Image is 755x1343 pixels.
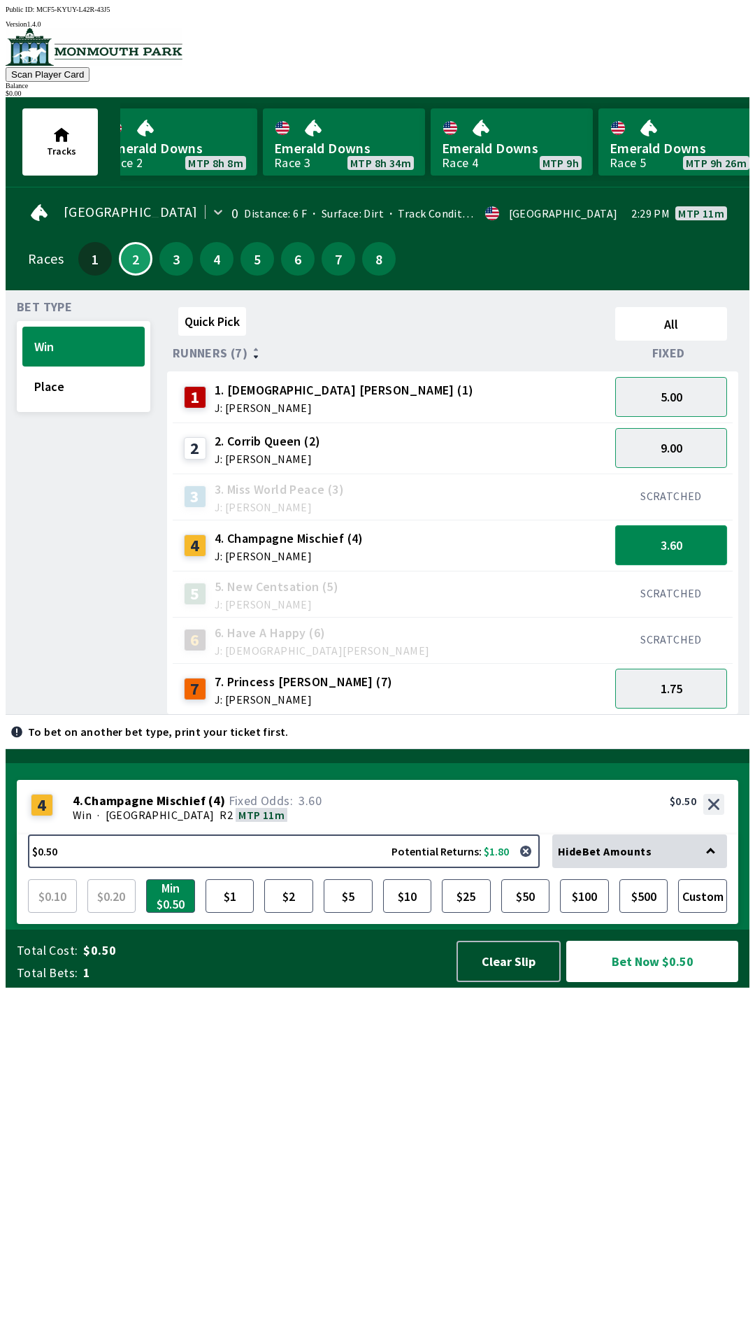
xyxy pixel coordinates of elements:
div: Public ID: [6,6,749,13]
span: MTP 11m [238,808,285,822]
button: 5 [240,242,274,276]
div: $ 0.00 [6,90,749,97]
div: 5 [184,583,206,605]
button: $0.50Potential Returns: $1.80 [28,834,540,868]
div: 7 [184,678,206,700]
span: 3. Miss World Peace (3) [215,481,344,499]
p: To bet on another bet type, print your ticket first. [28,726,289,737]
button: 8 [362,242,396,276]
button: 1 [78,242,112,276]
span: Total Bets: [17,965,78,981]
div: 3 [184,485,206,508]
span: J: [PERSON_NAME] [215,694,393,705]
span: 1. [DEMOGRAPHIC_DATA] [PERSON_NAME] (1) [215,381,474,399]
div: Race 2 [106,157,143,169]
button: $100 [560,879,609,913]
span: MTP 9h [542,157,579,169]
span: Emerald Downs [610,139,749,157]
button: 5.00 [615,377,727,417]
div: 2 [184,437,206,460]
span: 5. New Centsation (5) [215,578,338,596]
button: $500 [619,879,668,913]
span: 7 [325,254,352,264]
div: Runners (7) [173,346,610,360]
span: MTP 8h 8m [188,157,243,169]
span: Emerald Downs [106,139,246,157]
span: Emerald Downs [274,139,414,157]
span: Win [73,808,92,822]
div: $0.50 [670,794,696,808]
span: Bet Type [17,301,72,313]
button: Tracks [22,108,98,176]
span: Quick Pick [185,313,240,329]
span: Champagne Mischief [84,794,206,808]
a: Emerald DownsRace 2MTP 8h 8m [95,108,257,176]
span: 6 [285,254,311,264]
button: Place [22,367,145,406]
span: $10 [387,883,429,909]
span: · [97,808,99,822]
div: 4 [31,794,53,816]
span: [GEOGRAPHIC_DATA] [64,206,198,218]
span: 5 [244,254,271,264]
button: $1 [206,879,254,913]
span: Hide Bet Amounts [558,844,652,858]
span: Total Cost: [17,942,78,959]
span: Bet Now $0.50 [578,953,726,970]
span: ( 4 ) [208,794,225,808]
a: Emerald DownsRace 4MTP 9h [431,108,593,176]
div: SCRATCHED [615,489,727,503]
span: 4 . [73,794,84,808]
button: 9.00 [615,428,727,468]
div: [GEOGRAPHIC_DATA] [509,208,618,219]
span: $1 [209,883,251,909]
button: $2 [264,879,313,913]
span: MTP 11m [678,208,724,219]
button: Bet Now $0.50 [566,941,738,982]
span: MTP 8h 34m [350,157,411,169]
button: Scan Player Card [6,67,89,82]
span: 7. Princess [PERSON_NAME] (7) [215,673,393,691]
span: MTP 9h 26m [686,157,747,169]
button: $50 [501,879,550,913]
span: 3.60 [299,793,322,809]
div: Race 5 [610,157,646,169]
span: Place [34,378,133,395]
span: 1 [82,254,108,264]
span: J: [PERSON_NAME] [215,502,344,513]
div: Balance [6,82,749,90]
span: Track Condition: Fast [384,206,505,220]
span: 4. Champagne Mischief (4) [215,530,364,548]
span: Tracks [47,145,76,157]
button: 4 [200,242,233,276]
span: 1.75 [661,681,682,697]
span: J: [DEMOGRAPHIC_DATA][PERSON_NAME] [215,645,430,656]
button: $25 [442,879,491,913]
button: Win [22,327,145,367]
span: $25 [445,883,487,909]
span: $500 [623,883,665,909]
button: 1.75 [615,669,727,709]
div: 4 [184,534,206,557]
div: Fixed [610,346,733,360]
span: R2 [220,808,233,822]
button: $5 [324,879,373,913]
div: Race 3 [274,157,310,169]
span: Surface: Dirt [307,206,384,220]
button: Custom [678,879,727,913]
span: 9.00 [661,440,682,456]
span: J: [PERSON_NAME] [215,599,338,610]
span: 4 [203,254,230,264]
div: Races [28,253,64,264]
span: Emerald Downs [442,139,582,157]
span: $100 [563,883,605,909]
div: SCRATCHED [615,586,727,600]
span: $50 [505,883,547,909]
span: [GEOGRAPHIC_DATA] [106,808,215,822]
span: 2. Corrib Queen (2) [215,432,321,450]
div: 6 [184,629,206,651]
span: Min $0.50 [150,883,192,909]
span: $2 [268,883,310,909]
button: 7 [322,242,355,276]
span: 3 [163,254,189,264]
